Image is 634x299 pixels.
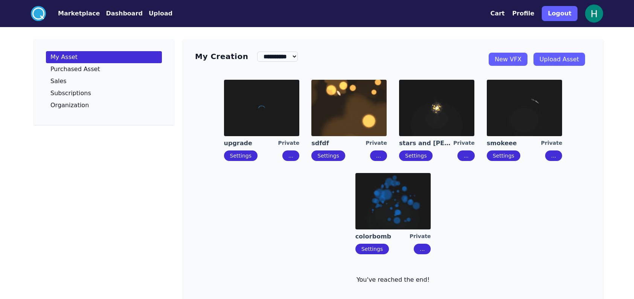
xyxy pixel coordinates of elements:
a: colorbomb [355,232,410,241]
button: ... [457,150,474,161]
button: ... [282,150,299,161]
button: ... [370,150,387,161]
div: Private [453,139,475,147]
button: ... [545,150,562,161]
a: Marketplace [46,9,100,18]
img: imgAlt [487,80,562,136]
button: Marketplace [58,9,100,18]
button: Cart [490,9,504,18]
p: Organization [50,102,89,108]
img: profile [585,5,603,23]
button: Settings [487,150,520,161]
a: stars and [PERSON_NAME] [399,139,453,147]
a: Sales [46,75,162,87]
a: My Asset [46,51,162,63]
a: Dashboard [100,9,143,18]
div: Private [541,139,562,147]
a: Purchased Asset [46,63,162,75]
p: My Asset [50,54,78,60]
button: Settings [399,150,433,161]
a: Logout [542,3,578,24]
h3: My Creation [195,51,248,62]
a: Settings [317,153,339,159]
div: Private [278,139,300,147]
a: Settings [361,246,383,252]
div: Private [410,232,431,241]
a: Settings [493,153,514,159]
button: Logout [542,6,578,21]
a: smokeee [487,139,541,147]
button: Settings [355,244,389,254]
img: imgAlt [355,173,431,229]
img: imgAlt [311,80,387,136]
a: Upload Asset [533,53,585,66]
button: Upload [149,9,172,18]
a: upgrade [224,139,278,147]
div: Private [366,139,387,147]
a: Subscriptions [46,87,162,99]
p: Sales [50,78,67,84]
a: Organization [46,99,162,111]
p: Purchased Asset [50,66,100,72]
p: Subscriptions [50,90,91,96]
p: You've reached the end! [195,275,591,284]
a: sdfdf [311,139,366,147]
a: Settings [405,153,427,159]
img: imgAlt [224,80,299,136]
a: Upload [143,9,172,18]
button: Dashboard [106,9,143,18]
button: ... [414,244,431,254]
button: Settings [224,150,258,161]
img: imgAlt [399,80,474,136]
a: New VFX [489,53,527,66]
a: Settings [230,153,251,159]
button: Profile [512,9,535,18]
button: Settings [311,150,345,161]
